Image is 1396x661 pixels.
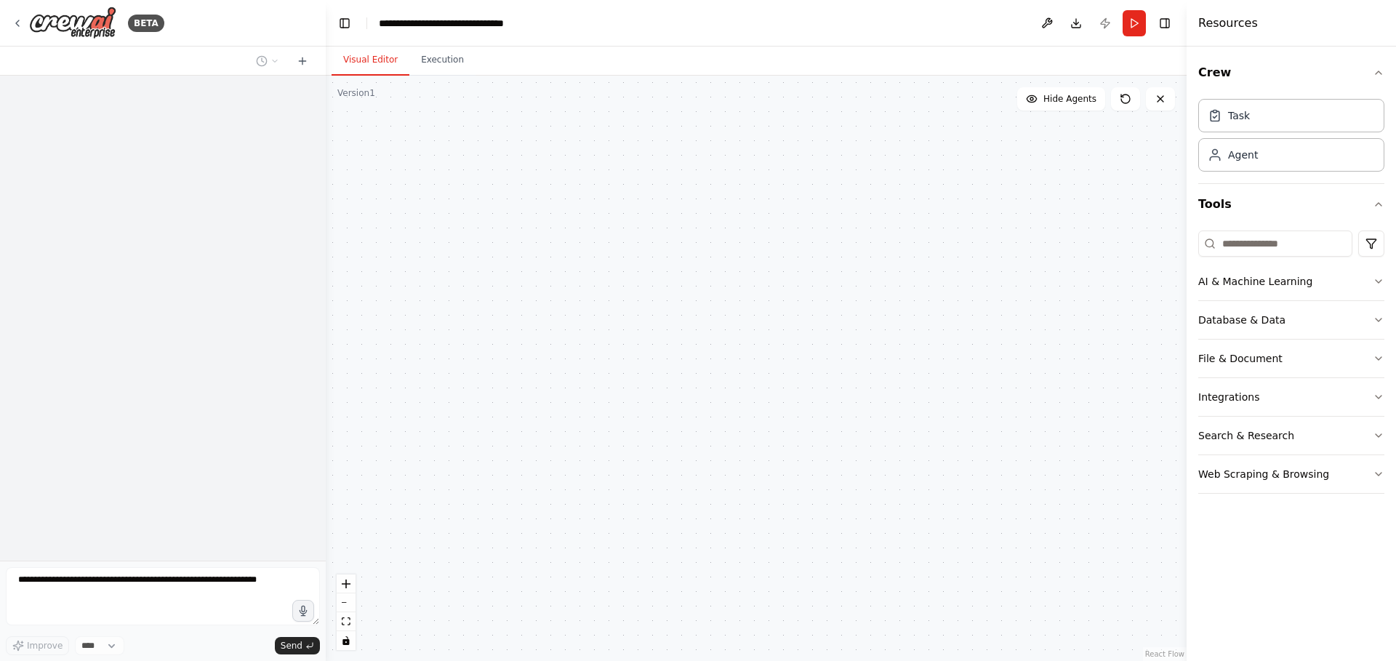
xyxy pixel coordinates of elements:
[1198,455,1384,493] button: Web Scraping & Browsing
[337,574,356,593] button: zoom in
[250,52,285,70] button: Switch to previous chat
[1155,13,1175,33] button: Hide right sidebar
[1198,184,1384,225] button: Tools
[128,15,164,32] div: BETA
[1198,301,1384,339] button: Database & Data
[1198,274,1312,289] div: AI & Machine Learning
[1228,148,1258,162] div: Agent
[1198,313,1285,327] div: Database & Data
[1043,93,1096,105] span: Hide Agents
[1198,263,1384,300] button: AI & Machine Learning
[1198,52,1384,93] button: Crew
[1228,108,1250,123] div: Task
[1198,428,1294,443] div: Search & Research
[27,640,63,652] span: Improve
[379,16,504,31] nav: breadcrumb
[281,640,302,652] span: Send
[29,7,116,39] img: Logo
[337,612,356,631] button: fit view
[337,593,356,612] button: zoom out
[1198,390,1259,404] div: Integrations
[337,574,356,650] div: React Flow controls
[1198,351,1283,366] div: File & Document
[334,13,355,33] button: Hide left sidebar
[291,52,314,70] button: Start a new chat
[332,45,409,76] button: Visual Editor
[1198,378,1384,416] button: Integrations
[1198,467,1329,481] div: Web Scraping & Browsing
[6,636,69,655] button: Improve
[292,600,314,622] button: Click to speak your automation idea
[337,87,375,99] div: Version 1
[1198,15,1258,32] h4: Resources
[1017,87,1105,111] button: Hide Agents
[337,631,356,650] button: toggle interactivity
[275,637,320,654] button: Send
[1198,417,1384,454] button: Search & Research
[1198,93,1384,183] div: Crew
[1145,650,1184,658] a: React Flow attribution
[1198,340,1384,377] button: File & Document
[409,45,476,76] button: Execution
[1198,225,1384,505] div: Tools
